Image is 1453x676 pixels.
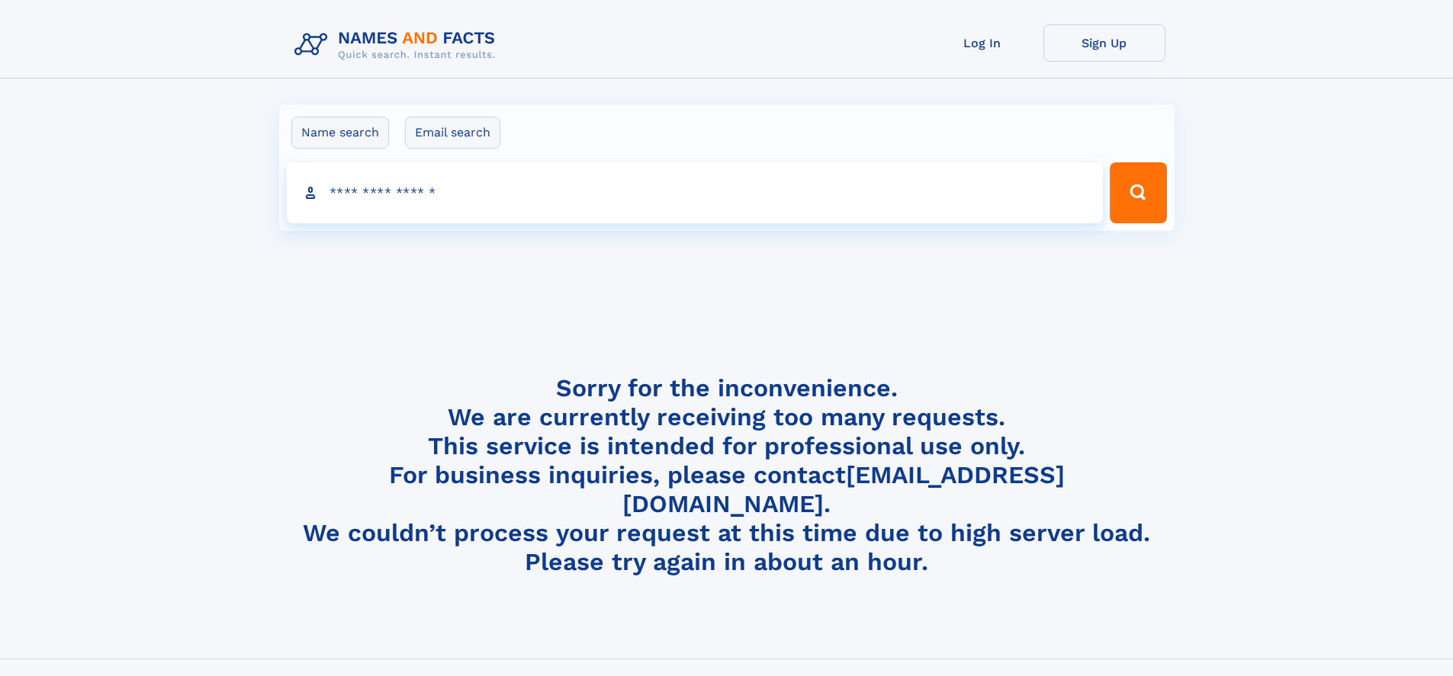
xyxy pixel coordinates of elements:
[288,373,1165,577] h4: Sorry for the inconvenience. We are currently receiving too many requests. This service is intend...
[1110,162,1166,223] button: Search Button
[921,24,1043,62] a: Log In
[291,117,389,149] label: Name search
[622,460,1065,518] a: [EMAIL_ADDRESS][DOMAIN_NAME]
[405,117,500,149] label: Email search
[288,24,508,66] img: Logo Names and Facts
[1043,24,1165,62] a: Sign Up
[287,162,1104,223] input: search input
